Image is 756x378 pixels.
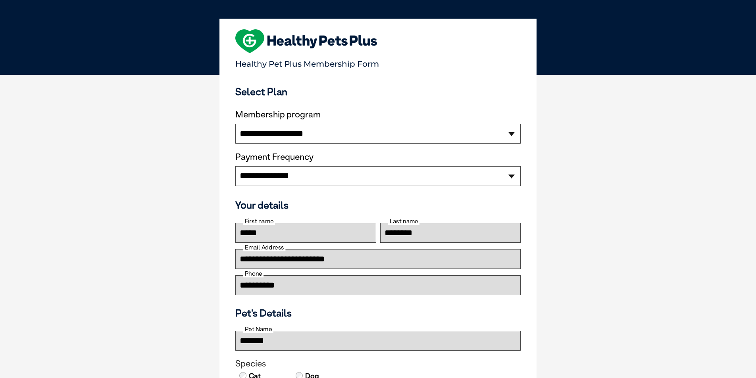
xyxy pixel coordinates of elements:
p: Healthy Pet Plus Membership Form [235,56,521,69]
h3: Pet's Details [232,307,524,319]
label: Phone [243,270,264,277]
img: heart-shape-hpp-logo-large.png [235,29,377,53]
label: First name [243,218,275,225]
label: Last name [388,218,419,225]
label: Membership program [235,109,521,120]
legend: Species [235,359,521,369]
h3: Your details [235,199,521,211]
label: Payment Frequency [235,152,314,162]
label: Email Address [243,244,285,251]
h3: Select Plan [235,86,521,98]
